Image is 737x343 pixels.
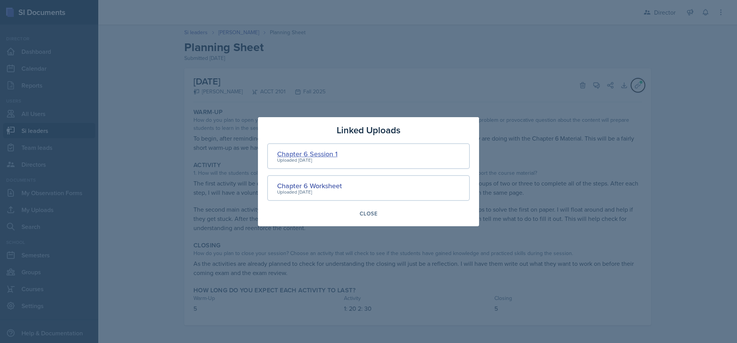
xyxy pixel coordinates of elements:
h3: Linked Uploads [337,123,400,137]
div: Close [360,210,377,217]
div: Uploaded [DATE] [277,189,342,196]
div: Uploaded [DATE] [277,157,337,164]
button: Close [355,207,382,220]
div: Chapter 6 Worksheet [277,181,342,191]
div: Chapter 6 Session 1 [277,149,337,159]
